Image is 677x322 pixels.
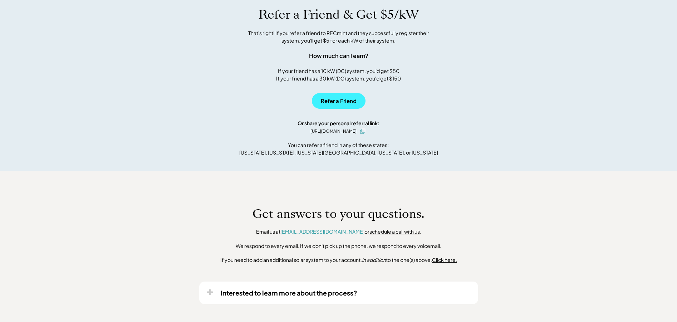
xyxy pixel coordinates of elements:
[362,257,386,263] em: in addition
[240,29,437,44] div: That's right! If you refer a friend to RECmint and they successfully register their system, you'l...
[256,228,421,235] div: Email us at or .
[309,52,368,60] div: How much can I earn?
[358,127,367,136] button: click to copy
[221,289,357,297] div: Interested to learn more about the process?
[276,67,401,82] div: If your friend has a 10 kW (DC) system, you'd get $50 If your friend has a 30 kW (DC) system, you...
[220,257,457,264] div: If you need to add an additional solar system to your account, to the one(s) above,
[239,141,438,156] div: You can refer a friend in any of these states: [US_STATE], [US_STATE], [US_STATE][GEOGRAPHIC_DATA...
[298,119,379,127] div: Or share your personal referral link:
[236,243,441,250] div: We respond to every email. If we don't pick up the phone, we respond to every voicemail.
[432,257,457,263] u: Click here.
[259,7,419,22] h1: Refer a Friend & Get $5/kW
[312,93,366,109] button: Refer a Friend
[369,228,420,235] a: schedule a call with us
[310,128,357,135] div: [URL][DOMAIN_NAME]
[252,206,425,221] h1: Get answers to your questions.
[280,228,364,235] a: [EMAIL_ADDRESS][DOMAIN_NAME]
